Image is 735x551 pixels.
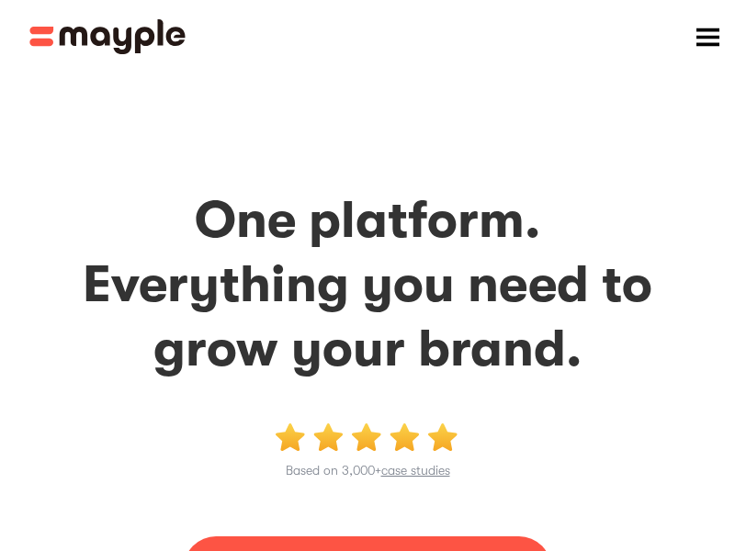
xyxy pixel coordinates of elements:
a: home [29,19,186,54]
a: case studies [381,463,450,478]
h2: One platform. Everything you need to grow your brand. [22,188,713,381]
p: Based on 3,000+ [286,459,450,481]
img: Mayple logo [29,19,186,54]
div: menu [680,9,735,64]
